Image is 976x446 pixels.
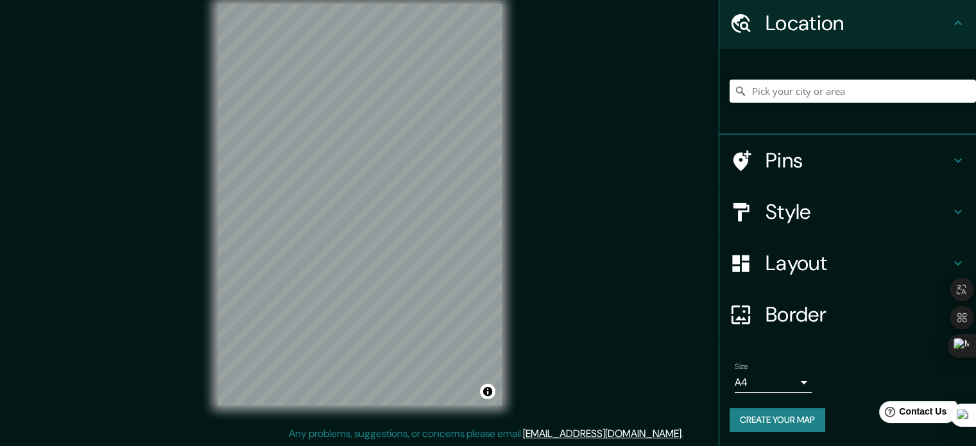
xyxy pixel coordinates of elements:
iframe: Help widget launcher [862,396,962,432]
label: Size [735,361,748,372]
div: A4 [735,372,812,393]
h4: Location [766,10,950,36]
div: . [683,426,685,442]
div: Layout [719,237,976,289]
p: Any problems, suggestions, or concerns please email . [289,426,683,442]
h4: Pins [766,148,950,173]
h4: Style [766,199,950,225]
button: Create your map [730,408,825,432]
div: Style [719,186,976,237]
h4: Layout [766,250,950,276]
a: [EMAIL_ADDRESS][DOMAIN_NAME] [523,427,681,440]
button: Toggle attribution [480,384,495,399]
canvas: Map [218,4,502,406]
div: Border [719,289,976,340]
div: . [685,426,688,442]
div: Pins [719,135,976,186]
input: Pick your city or area [730,80,976,103]
h4: Border [766,302,950,327]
